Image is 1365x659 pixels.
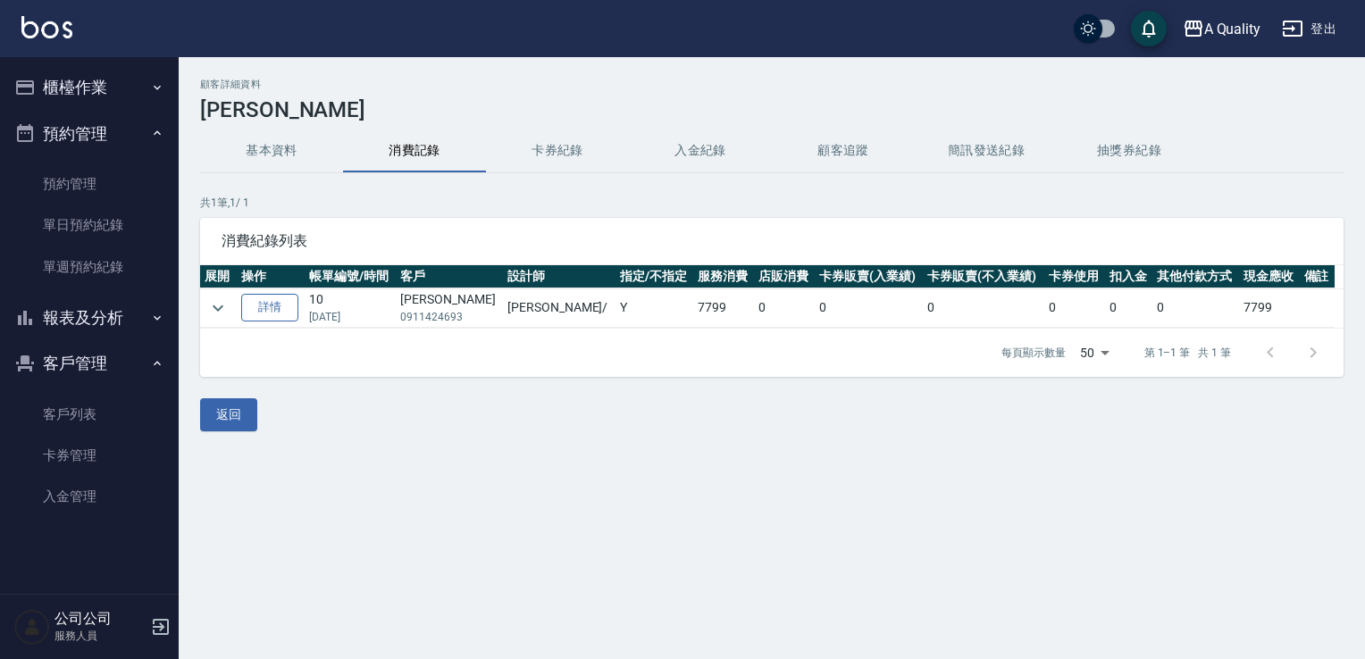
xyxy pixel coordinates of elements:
button: 抽獎券紀錄 [1058,129,1201,172]
td: 0 [1152,288,1239,328]
td: 0 [1105,288,1152,328]
button: 基本資料 [200,129,343,172]
button: 預約管理 [7,111,172,157]
img: Logo [21,16,72,38]
h3: [PERSON_NAME] [200,97,1344,122]
button: 入金紀錄 [629,129,772,172]
th: 扣入金 [1105,265,1152,288]
p: 0911424693 [400,309,498,325]
div: 50 [1073,329,1116,377]
h5: 公司公司 [54,610,146,628]
p: 第 1–1 筆 共 1 筆 [1144,345,1231,361]
button: 報表及分析 [7,295,172,341]
a: 單日預約紀錄 [7,204,172,246]
p: 每頁顯示數量 [1001,345,1066,361]
a: 預約管理 [7,163,172,204]
th: 卡券販賣(入業績) [815,265,923,288]
th: 其他付款方式 [1152,265,1239,288]
td: 10 [305,288,396,328]
button: 登出 [1275,13,1344,46]
button: expand row [205,295,231,321]
td: 0 [815,288,923,328]
span: 消費紀錄列表 [222,232,1322,250]
button: 顧客追蹤 [772,129,915,172]
button: 卡券紀錄 [486,129,629,172]
a: 入金管理 [7,476,172,517]
th: 設計師 [503,265,616,288]
button: 簡訊發送紀錄 [915,129,1058,172]
a: 單週預約紀錄 [7,246,172,288]
a: 詳情 [241,294,298,321]
p: 共 1 筆, 1 / 1 [200,195,1344,211]
th: 客戶 [396,265,503,288]
th: 卡券使用 [1044,265,1105,288]
img: Person [14,609,50,645]
th: 現金應收 [1239,265,1300,288]
p: 服務人員 [54,628,146,644]
td: 0 [1044,288,1105,328]
a: 客戶列表 [7,394,172,435]
td: 0 [923,288,1044,328]
th: 操作 [237,265,305,288]
button: A Quality [1176,11,1269,47]
a: 卡券管理 [7,435,172,476]
h2: 顧客詳細資料 [200,79,1344,90]
th: 指定/不指定 [616,265,693,288]
td: 7799 [1239,288,1300,328]
button: 客戶管理 [7,340,172,387]
td: Y [616,288,693,328]
button: 消費記錄 [343,129,486,172]
button: save [1131,11,1167,46]
th: 帳單編號/時間 [305,265,396,288]
button: 返回 [200,398,257,431]
div: A Quality [1204,18,1261,40]
th: 服務消費 [693,265,754,288]
td: 7799 [693,288,754,328]
th: 卡券販賣(不入業績) [923,265,1044,288]
th: 備註 [1300,265,1335,288]
td: 0 [754,288,815,328]
th: 展開 [200,265,237,288]
button: 櫃檯作業 [7,64,172,111]
td: [PERSON_NAME] [396,288,503,328]
th: 店販消費 [754,265,815,288]
p: [DATE] [309,309,391,325]
td: [PERSON_NAME] / [503,288,616,328]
